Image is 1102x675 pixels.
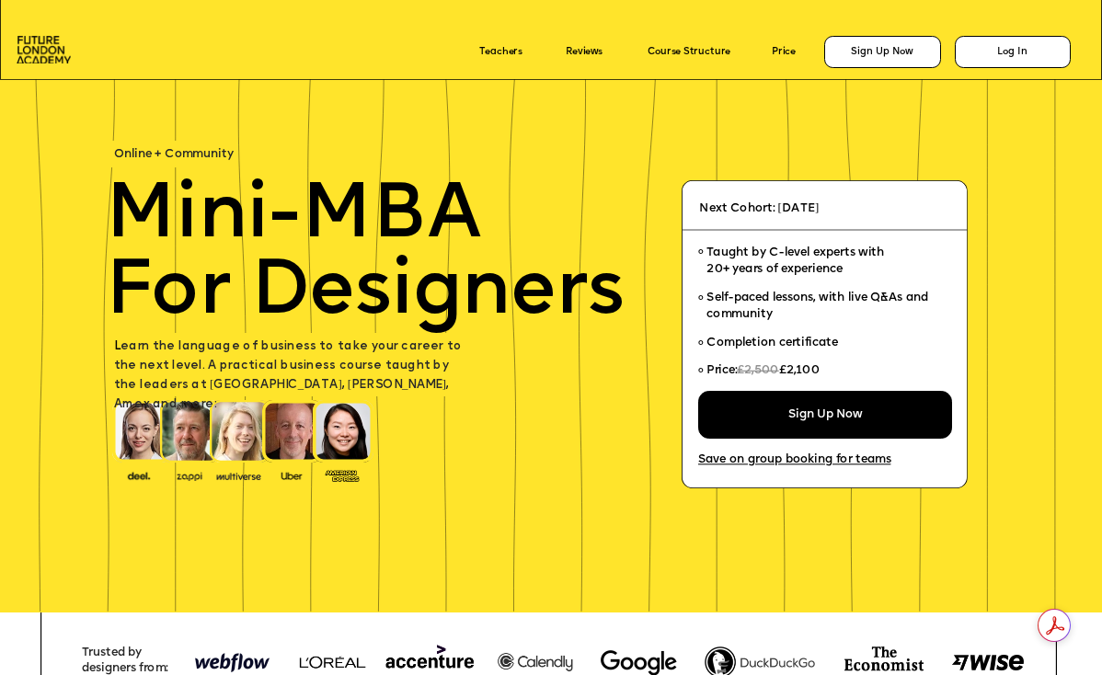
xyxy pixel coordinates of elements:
[82,646,168,674] span: Trusted by designers from:
[213,468,265,482] img: image-b7d05013-d886-4065-8d38-3eca2af40620.png
[844,646,923,671] img: image-74e81e4e-c3ca-4fbf-b275-59ce4ac8e97d.png
[114,341,121,353] span: L
[707,337,839,349] span: Completion certificate
[168,469,212,481] img: image-b2f1584c-cbf7-4a77-bbe0-f56ae6ee31f2.png
[479,47,522,58] a: Teachers
[106,179,481,256] span: Mini-MBA
[118,468,161,482] img: image-388f4489-9820-4c53-9b08-f7df0b8d4ae2.png
[707,292,933,321] span: Self-paced lessons, with live Q&As and community
[698,454,890,467] a: Save on group booking for teams
[952,655,1023,671] img: image-8d571a77-038a-4425-b27a-5310df5a295c.png
[648,47,730,58] a: Course Structure
[321,467,364,484] img: image-93eab660-639c-4de6-957c-4ae039a0235a.png
[114,341,465,411] span: earn the language of business to take your career to the next level. A practical business course ...
[270,469,314,481] img: image-99cff0b2-a396-4aab-8550-cf4071da2cb9.png
[106,256,625,332] span: For Designers
[601,650,677,675] img: image-780dffe3-2af1-445f-9bcc-6343d0dbf7fb.webp
[779,365,820,377] span: £2,100
[737,365,779,377] span: £2,500
[707,246,885,276] span: Taught by C-level experts with 20+ years of experience
[707,365,738,377] span: Price:
[772,47,796,58] a: Price
[17,36,72,63] img: image-aac980e9-41de-4c2d-a048-f29dd30a0068.png
[566,47,603,58] a: Reviews
[699,202,819,214] span: Next Cohort: [DATE]
[114,148,234,160] span: Online + Community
